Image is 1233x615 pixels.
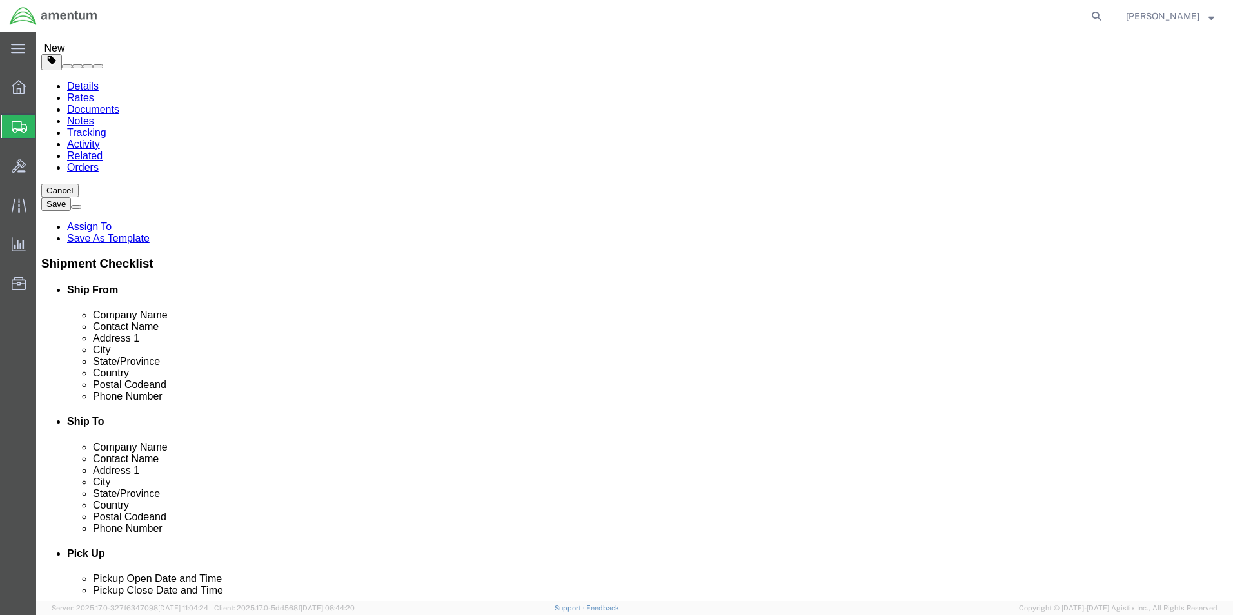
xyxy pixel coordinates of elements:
[1019,603,1218,614] span: Copyright © [DATE]-[DATE] Agistix Inc., All Rights Reserved
[301,604,355,612] span: [DATE] 08:44:20
[158,604,208,612] span: [DATE] 11:04:24
[52,604,208,612] span: Server: 2025.17.0-327f6347098
[586,604,619,612] a: Feedback
[1125,8,1215,24] button: [PERSON_NAME]
[555,604,587,612] a: Support
[214,604,355,612] span: Client: 2025.17.0-5dd568f
[9,6,98,26] img: logo
[36,32,1233,601] iframe: FS Legacy Container
[1126,9,1199,23] span: Dewayne Jennings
